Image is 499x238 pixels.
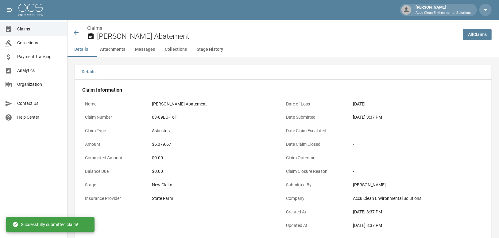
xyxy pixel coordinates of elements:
[18,4,43,16] img: ocs-logo-white-transparent.png
[283,192,350,204] p: Company
[283,138,350,150] p: Date Claim Closed
[283,179,350,191] p: Submitted By
[353,195,482,202] div: Accu Clean Environmental Solutions
[97,32,458,41] h2: [PERSON_NAME] Abatement
[17,40,62,46] span: Collections
[82,98,149,110] p: Name
[87,25,458,32] nav: breadcrumb
[17,81,62,88] span: Organization
[17,26,62,32] span: Claims
[152,128,170,134] div: Asbestos
[416,10,471,16] p: Accu Clean Environmental Solutions
[130,42,160,57] button: Messages
[75,65,492,79] div: details tabs
[152,155,280,161] div: $0.00
[12,219,78,230] div: Successfully submitted claim!
[283,220,350,232] p: Updated At
[192,42,228,57] button: Stage History
[353,182,482,188] div: [PERSON_NAME]
[95,42,130,57] button: Attachments
[152,182,280,188] div: New Claim
[17,67,62,74] span: Analytics
[152,101,207,107] div: [PERSON_NAME] Abatement
[82,192,149,204] p: Insurance Provider
[87,25,102,31] a: Claims
[463,29,492,40] a: AllClaims
[17,114,62,121] span: Help Center
[82,165,149,177] p: Balance Due
[17,100,62,107] span: Contact Us
[413,4,473,15] div: [PERSON_NAME]
[82,111,149,123] p: Claim Number
[160,42,192,57] button: Collections
[353,101,366,107] div: [DATE]
[152,195,173,202] div: State Farm
[283,206,350,218] p: Created At
[75,65,103,79] button: Details
[4,4,16,16] button: open drawer
[82,125,149,137] p: Claim Type
[353,128,482,134] div: -
[353,209,482,215] div: [DATE] 3:37 PM
[17,54,62,60] span: Payment Tracking
[82,179,149,191] p: Stage
[82,138,149,150] p: Amount
[68,42,499,57] div: anchor tabs
[152,141,171,148] div: $6,079.67
[283,152,350,164] p: Claim Outcome
[353,222,482,229] div: [DATE] 3:37 PM
[353,141,482,148] div: -
[353,155,482,161] div: -
[353,114,482,121] div: [DATE] 3:37 PM
[283,111,350,123] p: Date Submitted
[283,98,350,110] p: Date of Loss
[82,87,484,93] h4: Claim Information
[353,168,482,175] div: -
[152,168,280,175] div: $0.00
[68,42,95,57] button: Details
[283,165,350,177] p: Claim Closure Reason
[152,114,177,121] div: 03-89LO-16T
[82,152,149,164] p: Committed Amount
[283,125,350,137] p: Date Claim Escalated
